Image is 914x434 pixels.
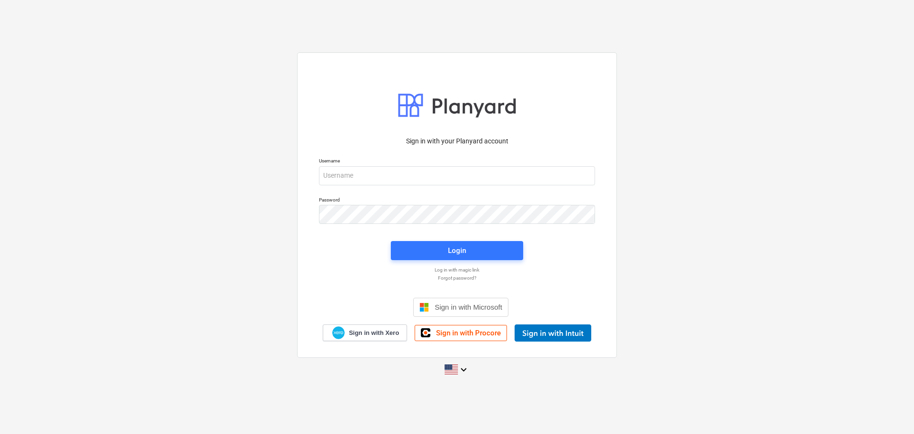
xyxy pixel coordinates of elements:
p: Sign in with your Planyard account [319,136,595,146]
span: Sign in with Procore [436,329,501,337]
p: Password [319,197,595,205]
a: Sign in with Xero [323,324,407,341]
div: Login [448,244,466,257]
img: Microsoft logo [419,303,429,312]
p: Username [319,158,595,166]
a: Sign in with Procore [415,325,507,341]
input: Username [319,166,595,185]
span: Sign in with Xero [349,329,399,337]
img: Xero logo [332,326,345,339]
a: Forgot password? [314,275,600,281]
i: keyboard_arrow_down [458,364,469,375]
a: Log in with magic link [314,267,600,273]
button: Login [391,241,523,260]
span: Sign in with Microsoft [435,303,502,311]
